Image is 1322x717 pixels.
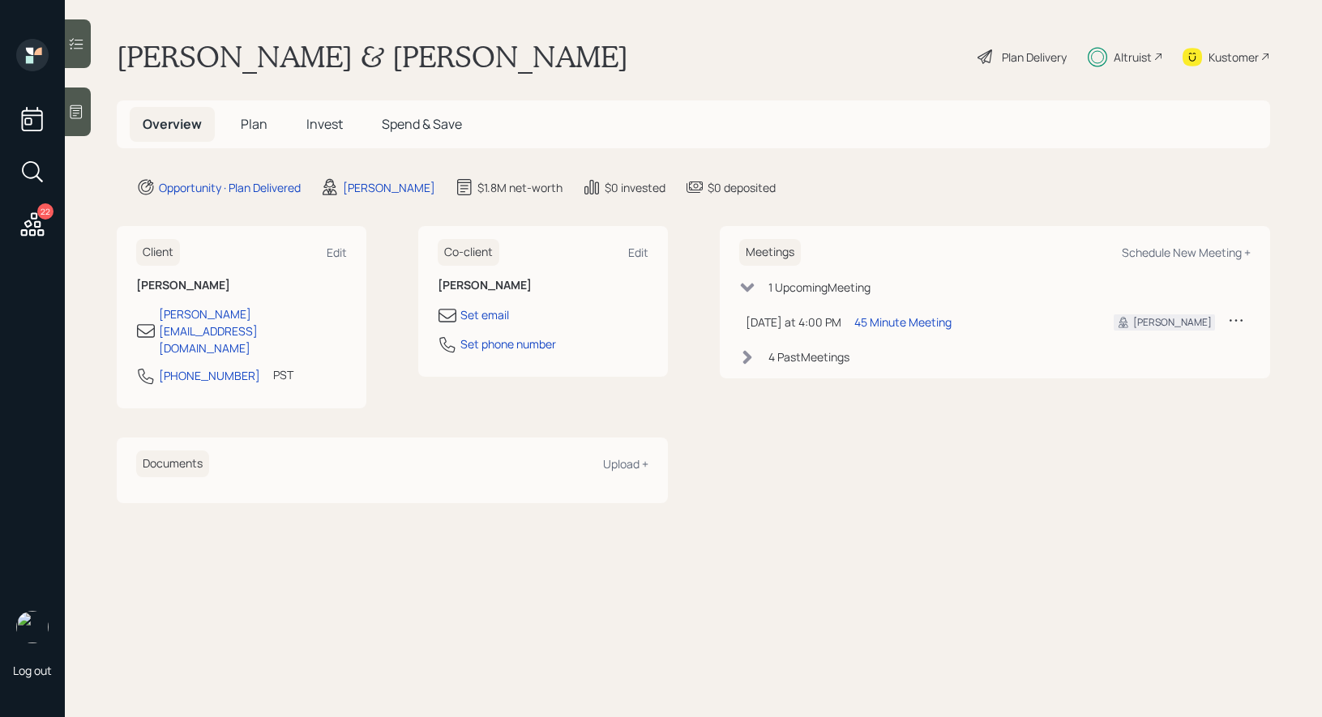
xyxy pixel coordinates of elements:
img: treva-nostdahl-headshot.png [16,611,49,643]
h6: Meetings [739,239,801,266]
div: $0 deposited [708,179,776,196]
div: $0 invested [605,179,665,196]
div: Edit [628,245,648,260]
div: 4 Past Meeting s [768,348,849,365]
h6: Client [136,239,180,266]
h6: [PERSON_NAME] [438,279,648,292]
div: [PERSON_NAME] [343,179,435,196]
div: [PERSON_NAME] [1133,315,1212,330]
div: Upload + [603,456,648,472]
div: Plan Delivery [1002,49,1067,66]
div: Kustomer [1209,49,1259,66]
div: [PERSON_NAME][EMAIL_ADDRESS][DOMAIN_NAME] [159,305,347,356]
h6: [PERSON_NAME] [136,279,347,292]
h6: Co-client [438,239,499,266]
span: Invest [306,115,343,133]
div: 22 [37,203,53,220]
div: [PHONE_NUMBER] [159,367,260,384]
div: $1.8M net-worth [477,179,563,196]
div: Set phone number [460,335,556,352]
div: Altruist [1114,49,1152,66]
div: Set email [460,306,509,323]
span: Overview [143,115,202,133]
div: PST [273,366,293,383]
div: Edit [327,245,347,260]
h6: Documents [136,450,209,477]
h1: [PERSON_NAME] & [PERSON_NAME] [117,39,628,75]
div: Opportunity · Plan Delivered [159,179,301,196]
div: 1 Upcoming Meeting [768,279,871,296]
div: 45 Minute Meeting [854,314,952,331]
span: Plan [241,115,267,133]
div: Schedule New Meeting + [1122,245,1251,260]
span: Spend & Save [382,115,462,133]
div: [DATE] at 4:00 PM [746,314,841,331]
div: Log out [13,663,52,678]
